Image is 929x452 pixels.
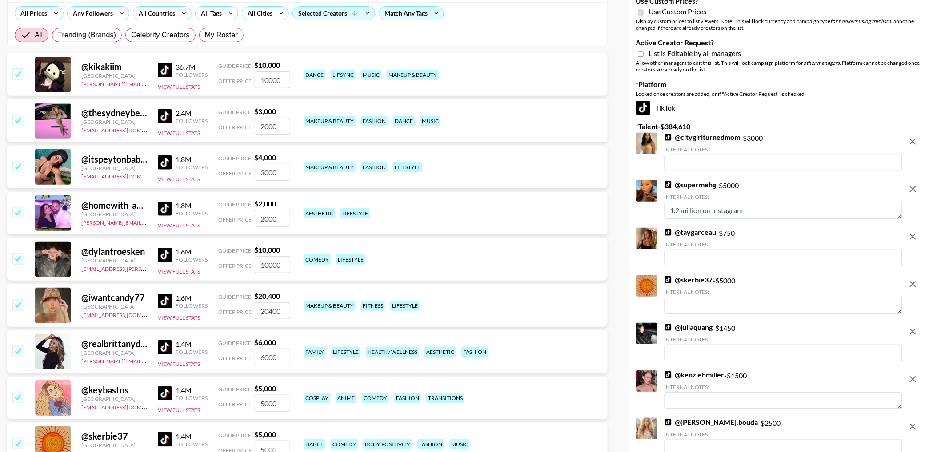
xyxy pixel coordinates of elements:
[649,7,707,16] span: Use Custom Prices
[255,349,290,365] input: 6,000
[904,370,922,388] button: remove
[81,119,147,125] div: [GEOGRAPHIC_DATA]
[904,228,922,246] button: remove
[904,323,922,341] button: remove
[665,228,717,237] a: @taygarceau
[665,180,902,219] div: - $ 5000
[255,71,290,88] input: 10,000
[665,336,902,343] div: Internal Notes:
[176,349,208,355] div: Followers
[665,275,902,314] div: - $ 5000
[254,153,276,162] strong: $ 4,000
[81,218,213,226] a: [PERSON_NAME][EMAIL_ADDRESS][DOMAIN_NAME]
[293,7,375,20] div: Selected Creators
[665,323,902,361] div: - $ 1450
[196,7,224,20] div: All Tags
[176,302,208,309] div: Followers
[176,109,208,118] div: 2.4M
[420,116,440,126] div: music
[81,264,213,272] a: [EMAIL_ADDRESS][PERSON_NAME][DOMAIN_NAME]
[255,256,290,273] input: 10,000
[255,210,290,227] input: 2,000
[665,324,672,331] img: TikTok
[304,254,331,265] div: comedy
[393,116,415,126] div: dance
[176,247,208,256] div: 1.6M
[665,370,902,409] div: - $ 1500
[254,61,280,69] strong: $ 10,000
[361,301,385,311] div: fitness
[81,211,147,218] div: [GEOGRAPHIC_DATA]
[336,254,365,265] div: lifestyle
[387,70,439,80] div: makeup & beauty
[254,430,276,439] strong: $ 5,000
[158,314,200,321] button: View Full Stats
[81,72,147,79] div: [GEOGRAPHIC_DATA]
[158,109,172,123] img: TikTok
[255,164,290,181] input: 4,000
[81,107,147,119] div: @ thesydneybelle
[336,393,356,403] div: anime
[636,91,922,97] div: Locked once creators are added, or if "Active Creator Request" is checked.
[304,393,330,403] div: cosplay
[218,247,252,254] span: Guide Price:
[665,202,902,219] textarea: 1.2 million on instagram
[904,418,922,436] button: remove
[158,202,172,216] img: TikTok
[390,301,420,311] div: lifestyle
[176,63,208,71] div: 36.7M
[81,303,147,310] div: [GEOGRAPHIC_DATA]
[636,80,922,89] label: Platform
[904,133,922,151] button: remove
[81,349,147,356] div: [GEOGRAPHIC_DATA]
[665,419,672,426] img: TikTok
[176,210,208,217] div: Followers
[218,309,253,315] span: Offer Price:
[331,439,358,449] div: comedy
[158,222,200,229] button: View Full Stats
[304,439,325,449] div: dance
[254,338,276,346] strong: $ 6,000
[176,386,208,395] div: 1.4M
[361,116,388,126] div: fashion
[218,293,252,300] span: Guide Price:
[81,79,213,87] a: [PERSON_NAME][EMAIL_ADDRESS][DOMAIN_NAME]
[218,432,252,439] span: Guide Price:
[218,262,253,269] span: Offer Price:
[461,347,488,357] div: fashion
[81,356,213,365] a: [PERSON_NAME][EMAIL_ADDRESS][DOMAIN_NAME]
[361,162,388,172] div: fashion
[426,393,464,403] div: transitions
[15,7,49,20] div: All Prices
[379,7,444,20] div: Match Any Tags
[58,30,116,40] span: Trending (Brands)
[304,347,326,357] div: family
[636,101,650,115] img: TikTok
[331,70,356,80] div: lipsync
[158,432,172,447] img: TikTok
[81,257,147,264] div: [GEOGRAPHIC_DATA]
[665,276,672,283] img: TikTok
[158,268,200,275] button: View Full Stats
[81,200,147,211] div: @ homewith_amber
[331,347,360,357] div: lifestyle
[81,154,147,165] div: @ itspeytonbabyy
[81,396,147,402] div: [GEOGRAPHIC_DATA]
[176,164,208,170] div: Followers
[81,310,171,318] a: [EMAIL_ADDRESS][DOMAIN_NAME]
[665,133,902,171] div: - $ 3000
[81,292,147,303] div: @ iwantcandy77
[218,386,252,393] span: Guide Price:
[804,59,840,66] em: other managers
[255,395,290,412] input: 5,000
[218,63,252,69] span: Guide Price:
[158,294,172,308] img: TikTok
[449,439,470,449] div: music
[665,323,713,332] a: @juliaquang
[176,395,208,401] div: Followers
[158,63,172,77] img: TikTok
[158,386,172,400] img: TikTok
[81,431,147,442] div: @ skerbie37
[424,347,456,357] div: aesthetic
[158,83,200,90] button: View Full Stats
